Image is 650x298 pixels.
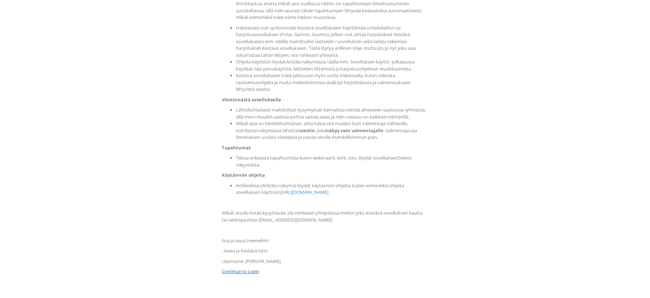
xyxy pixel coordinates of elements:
b: näkyy vain valmentajalle [326,127,383,134]
p: Username: [PERSON_NAME] [222,258,428,265]
li: Ohjeita käyttöön löydät -näkymästä; täällä mm. Sovelluksen käyttö -julkaisussa käydään läpi perus... [236,59,428,72]
p: Iloa ja sisua treeneihin! [222,237,428,244]
i: Articles [286,59,301,65]
b: Viestinnästä sovelluksella [222,96,281,103]
li: Lähtökohtaisesti mahdolliset kysymykset kannattaa esittää aiheeseen sopivassa ryhmässä, sillä mon... [236,107,428,120]
b: Käytännön ohjeita [222,172,265,178]
li: Artikkelissa ( -näkymä) löydät käytännön ohjeita, kuten esimerkiksi ohjeita sovelluksen käyttöön [236,182,428,196]
a: [URL][DOMAIN_NAME] [281,189,328,195]
i: Articles [262,182,277,189]
b: Tapahtumat [222,144,251,151]
a: Continue to Login [222,268,259,275]
i: Events [397,155,411,161]
li: Halutessasi voit synkronoida Kestävä sovellukseen käyttämäsi urheilukellon tai harjoitussovelluks... [236,25,428,59]
li: Mikäli asia on henkilökohtainen, etkä halua sitä muiden kuin valmentaja nähtäville, voit -näkymäs... [236,120,428,141]
i: Notes [244,127,256,134]
p: - Kaisa ja Kestävä tiimi [222,248,428,255]
p: Mikäli sinulla herää kysyttävää, ole rohkeasti yhteydessä meihin joko Kestävä sovelluksen kautta ... [222,210,428,223]
li: Kestävä sovellukseen tulee jatkuvasti myös uutta materiaalia, kuten videoita, ravitsemusohjeita j... [236,72,428,93]
b: viestin [300,127,315,134]
li: Tietoa erilaisista tapahtumista kuten webinaarit, leirit, tms. löydät sovelluksen -näkymästä. [236,155,428,168]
